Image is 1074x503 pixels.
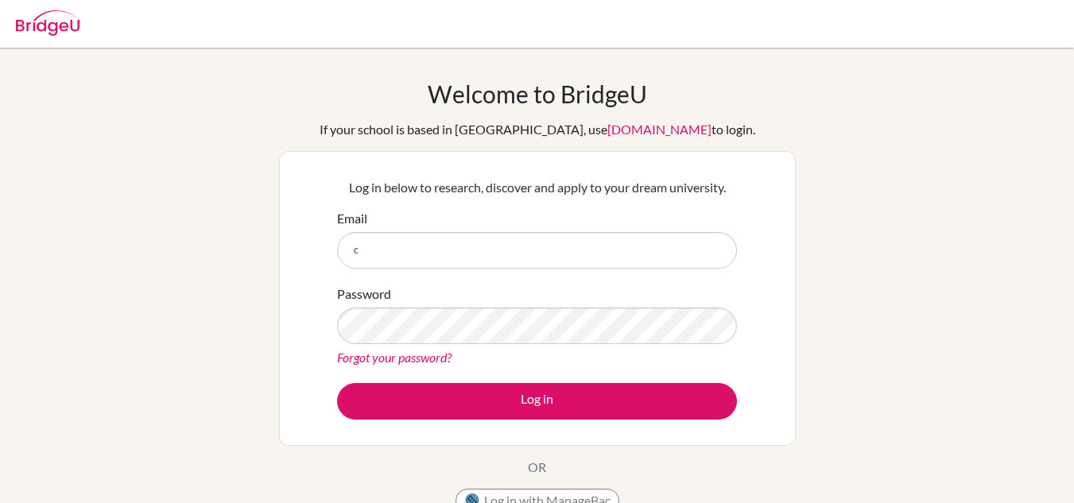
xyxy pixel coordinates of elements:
a: Forgot your password? [337,350,452,365]
img: Bridge-U [16,10,79,36]
label: Password [337,284,391,304]
h1: Welcome to BridgeU [428,79,647,108]
label: Email [337,209,367,228]
a: [DOMAIN_NAME] [607,122,711,137]
div: If your school is based in [GEOGRAPHIC_DATA], use to login. [320,120,755,139]
p: OR [528,458,546,477]
button: Log in [337,383,737,420]
p: Log in below to research, discover and apply to your dream university. [337,178,737,197]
